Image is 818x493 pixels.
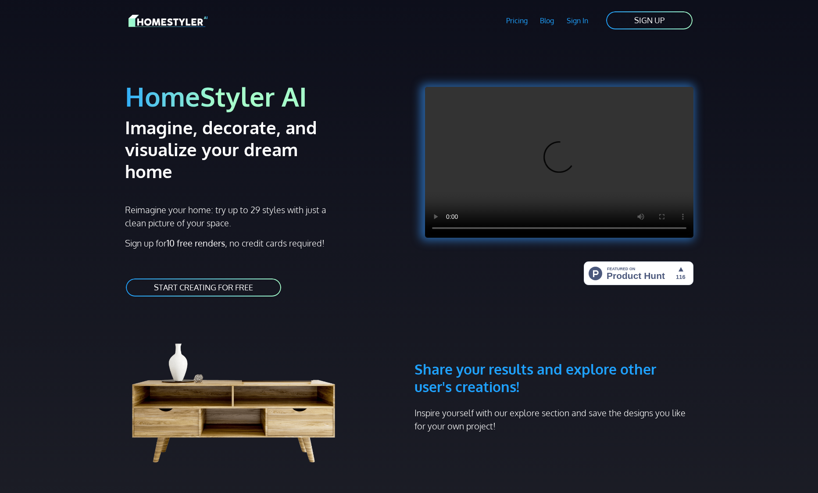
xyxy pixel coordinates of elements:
[167,237,225,249] strong: 10 free renders
[125,203,334,229] p: Reimagine your home: try up to 29 styles with just a clean picture of your space.
[605,11,693,30] a: SIGN UP
[500,11,534,31] a: Pricing
[414,406,693,432] p: Inspire yourself with our explore section and save the designs you like for your own project!
[414,318,693,396] h3: Share your results and explore other user's creations!
[561,11,595,31] a: Sign In
[129,13,207,29] img: HomeStyler AI logo
[125,80,404,113] h1: HomeStyler AI
[125,116,348,182] h2: Imagine, decorate, and visualize your dream home
[125,318,356,468] img: living room cabinet
[125,236,404,250] p: Sign up for , no credit cards required!
[584,261,693,285] img: HomeStyler AI - Interior Design Made Easy: One Click to Your Dream Home | Product Hunt
[125,278,282,297] a: START CREATING FOR FREE
[534,11,561,31] a: Blog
